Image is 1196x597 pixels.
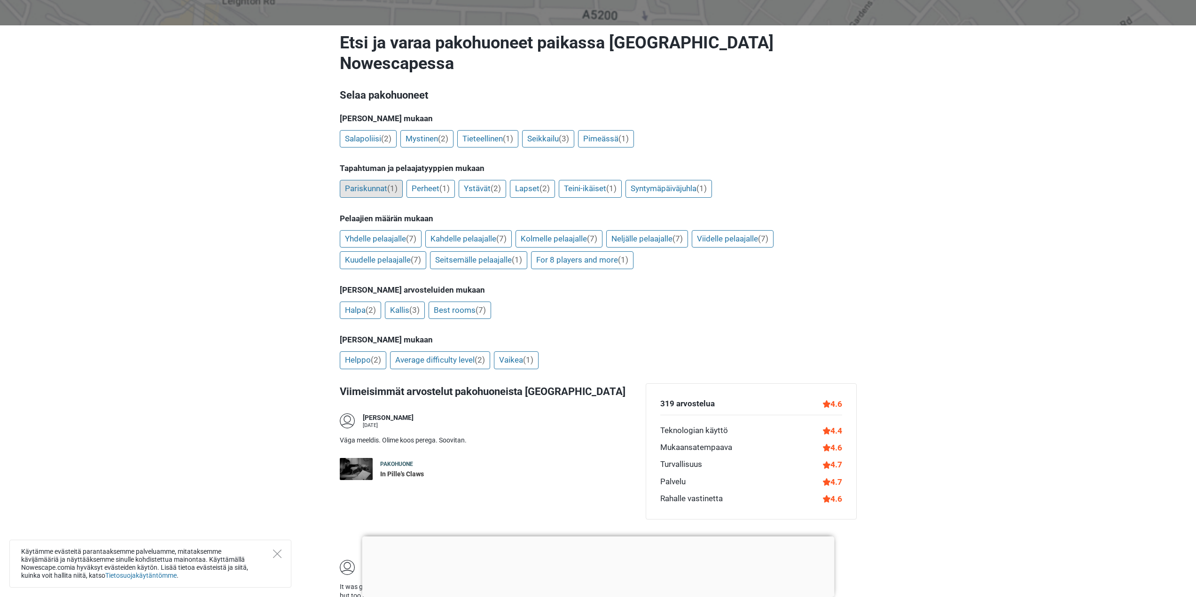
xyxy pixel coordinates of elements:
span: (1) [618,255,628,264]
a: In Pille's Claws Pakohuone In Pille's Claws [340,458,619,480]
div: In Pille's Claws [380,470,424,479]
span: (2) [438,134,448,143]
h5: [PERSON_NAME] mukaan [340,335,857,344]
div: Mukaansatempaava [660,442,732,454]
div: 4.7 [823,458,842,471]
a: Salapoliisi(2) [340,130,397,148]
a: Syntymäpäiväjuhla(1) [625,180,712,198]
a: Pimeässä(1) [578,130,634,148]
iframe: Advertisement [362,536,834,595]
a: Best rooms(7) [429,302,491,319]
a: Pariskunnat(1) [340,180,403,198]
span: (1) [512,255,522,264]
span: (2) [475,355,485,364]
h5: Pelaajien määrän mukaan [340,214,857,223]
span: (7) [587,234,597,243]
a: Average difficulty level(2) [390,351,490,369]
a: Vaikea(1) [494,351,539,369]
button: Close [273,550,281,558]
a: Tietosuojakäytäntömme [105,572,177,579]
h5: [PERSON_NAME] arvosteluiden mukaan [340,285,857,295]
div: 4.6 [823,493,842,505]
div: Turvallisuus [660,458,702,471]
span: (7) [411,255,421,264]
h3: Viimeisimmät arvostelut pakohuoneista [GEOGRAPHIC_DATA] [340,383,638,400]
a: Viidelle pelaajalle(7) [692,230,774,248]
div: 4.6 [823,398,842,410]
a: Kolmelle pelaajalle(7) [516,230,602,248]
a: Helppo(2) [340,351,386,369]
span: (3) [409,305,420,315]
img: In Pille's Claws [340,458,373,480]
a: Kahdelle pelaajalle(7) [425,230,512,248]
span: (1) [503,134,513,143]
a: Seitsemälle pelaajalle(1) [430,251,527,269]
span: (2) [371,355,381,364]
h1: Etsi ja varaa pakohuoneet paikassa [GEOGRAPHIC_DATA] Nowescapessa [340,32,857,74]
div: 4.4 [823,425,842,437]
span: (7) [758,234,768,243]
span: (2) [366,305,376,315]
div: Rahalle vastinetta [660,493,723,505]
span: (1) [523,355,533,364]
a: Perheet(1) [406,180,455,198]
a: Yhdelle pelaajalle(7) [340,230,422,248]
span: (1) [606,184,617,193]
span: (7) [406,234,416,243]
div: [PERSON_NAME] [363,413,414,423]
a: Tieteellinen(1) [457,130,518,148]
span: (1) [439,184,450,193]
span: (2) [381,134,391,143]
iframe: Advertisement [340,496,619,543]
a: Seikkailu(3) [522,130,574,148]
div: Teknologian käyttö [660,425,728,437]
h3: Selaa pakohuoneet [340,88,857,103]
a: Neljälle pelaajalle(7) [606,230,688,248]
a: For 8 players and more(1) [531,251,633,269]
p: Väga meeldis. Olime koos perega. Soovitan. [340,436,619,445]
span: (2) [539,184,550,193]
h5: Tapahtuman ja pelaajatyyppien mukaan [340,163,857,173]
a: Kallis(3) [385,302,425,319]
span: (1) [387,184,398,193]
span: (1) [618,134,629,143]
div: Palvelu [660,476,686,488]
div: Pakohuone [380,460,424,468]
h5: [PERSON_NAME] mukaan [340,114,857,123]
div: 4.6 [823,442,842,454]
div: Käytämme evästeitä parantaaksemme palveluamme, mitataksemme kävijämääriä ja näyttääksemme sinulle... [9,540,291,588]
span: (7) [672,234,683,243]
a: Lapset(2) [510,180,555,198]
a: Mystinen(2) [400,130,453,148]
span: (2) [491,184,501,193]
span: (3) [559,134,569,143]
a: Teini-ikäiset(1) [559,180,622,198]
a: Kuudelle pelaajalle(7) [340,251,426,269]
div: [DATE] [363,423,414,428]
span: (7) [496,234,507,243]
span: (7) [476,305,486,315]
span: (1) [696,184,707,193]
div: 319 arvostelua [660,398,715,410]
a: Halpa(2) [340,302,381,319]
div: 4.7 [823,476,842,488]
a: Ystävät(2) [459,180,506,198]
